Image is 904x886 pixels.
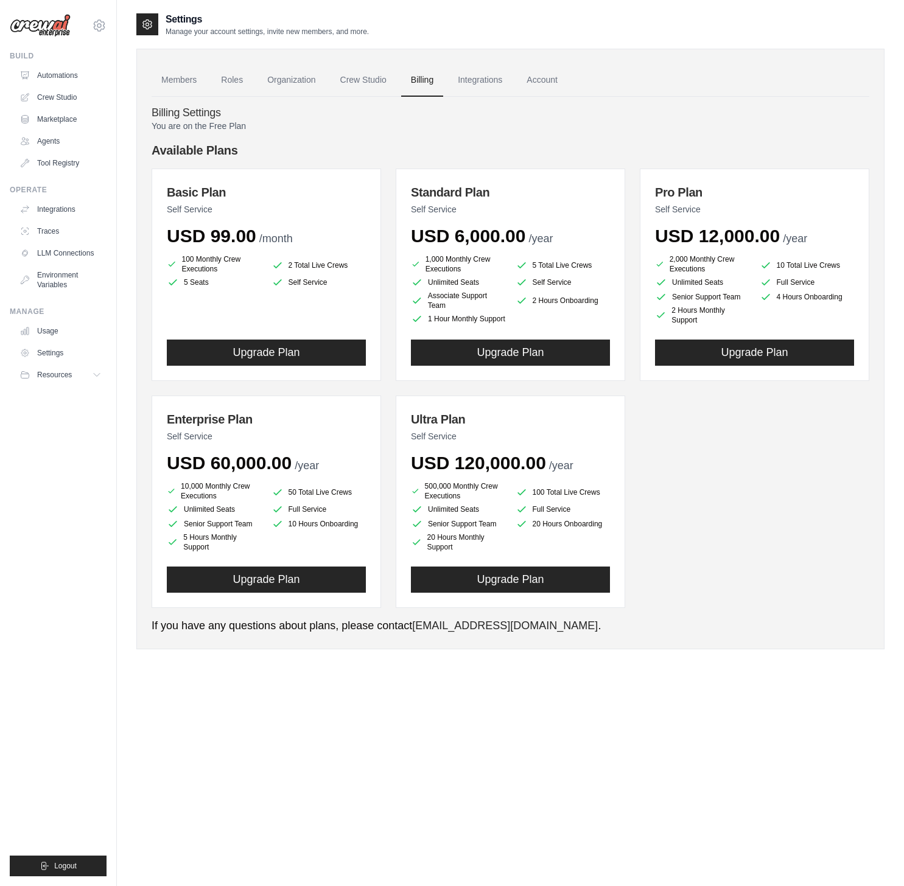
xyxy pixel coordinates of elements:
[167,430,366,442] p: Self Service
[167,503,262,515] li: Unlimited Seats
[167,276,262,288] li: 5 Seats
[152,106,869,120] h4: Billing Settings
[411,503,506,515] li: Unlimited Seats
[272,276,366,288] li: Self Service
[152,618,869,634] p: If you have any questions about plans, please contact .
[411,276,506,288] li: Unlimited Seats
[15,66,107,85] a: Automations
[167,481,262,501] li: 10,000 Monthly Crew Executions
[167,453,292,473] span: USD 60,000.00
[272,518,366,530] li: 10 Hours Onboarding
[516,503,611,515] li: Full Service
[760,257,855,274] li: 10 Total Live Crews
[516,291,611,310] li: 2 Hours Onboarding
[411,453,546,473] span: USD 120,000.00
[10,856,107,876] button: Logout
[167,254,262,274] li: 100 Monthly Crew Executions
[655,340,854,366] button: Upgrade Plan
[517,64,567,97] a: Account
[152,120,869,132] p: You are on the Free Plan
[167,184,366,201] h3: Basic Plan
[272,503,366,515] li: Full Service
[411,313,506,325] li: 1 Hour Monthly Support
[655,203,854,215] p: Self Service
[10,14,71,37] img: Logo
[528,232,553,245] span: /year
[15,365,107,385] button: Resources
[167,532,262,552] li: 5 Hours Monthly Support
[411,254,506,274] li: 1,000 Monthly Crew Executions
[10,51,107,61] div: Build
[516,518,611,530] li: 20 Hours Onboarding
[411,481,506,501] li: 500,000 Monthly Crew Executions
[166,12,369,27] h2: Settings
[411,430,610,442] p: Self Service
[166,27,369,37] p: Manage your account settings, invite new members, and more.
[15,265,107,295] a: Environment Variables
[411,184,610,201] h3: Standard Plan
[15,200,107,219] a: Integrations
[15,221,107,241] a: Traces
[411,411,610,428] h3: Ultra Plan
[411,567,610,593] button: Upgrade Plan
[655,291,750,303] li: Senior Support Team
[760,276,855,288] li: Full Service
[15,153,107,173] a: Tool Registry
[272,484,366,501] li: 50 Total Live Crews
[331,64,396,97] a: Crew Studio
[655,184,854,201] h3: Pro Plan
[152,64,206,97] a: Members
[655,254,750,274] li: 2,000 Monthly Crew Executions
[411,226,525,246] span: USD 6,000.00
[15,343,107,363] a: Settings
[10,185,107,195] div: Operate
[411,340,610,366] button: Upgrade Plan
[516,484,611,501] li: 100 Total Live Crews
[167,340,366,366] button: Upgrade Plan
[272,257,366,274] li: 2 Total Live Crews
[783,232,807,245] span: /year
[54,861,77,871] span: Logout
[258,64,325,97] a: Organization
[259,232,293,245] span: /month
[152,142,869,159] h4: Available Plans
[15,321,107,341] a: Usage
[655,226,780,246] span: USD 12,000.00
[448,64,512,97] a: Integrations
[411,203,610,215] p: Self Service
[15,243,107,263] a: LLM Connections
[15,131,107,151] a: Agents
[655,305,750,325] li: 2 Hours Monthly Support
[295,459,319,472] span: /year
[412,619,598,632] a: [EMAIL_ADDRESS][DOMAIN_NAME]
[411,518,506,530] li: Senior Support Team
[655,276,750,288] li: Unlimited Seats
[167,518,262,530] li: Senior Support Team
[760,291,855,303] li: 4 Hours Onboarding
[167,411,366,428] h3: Enterprise Plan
[37,370,72,380] span: Resources
[516,257,611,274] li: 5 Total Live Crews
[15,110,107,129] a: Marketplace
[401,64,443,97] a: Billing
[167,226,256,246] span: USD 99.00
[516,276,611,288] li: Self Service
[549,459,573,472] span: /year
[411,532,506,552] li: 20 Hours Monthly Support
[15,88,107,107] a: Crew Studio
[211,64,253,97] a: Roles
[167,203,366,215] p: Self Service
[167,567,366,593] button: Upgrade Plan
[411,291,506,310] li: Associate Support Team
[10,307,107,316] div: Manage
